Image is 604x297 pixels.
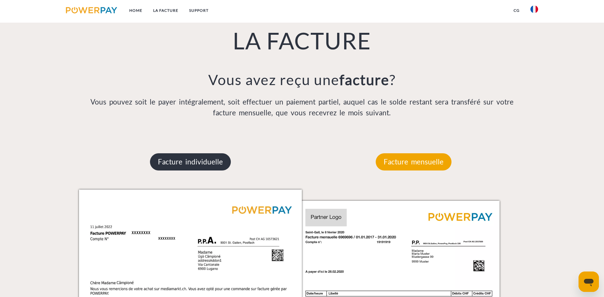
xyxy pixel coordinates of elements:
b: facture [339,71,389,88]
h1: LA FACTURE [79,26,525,55]
img: fr [530,5,538,13]
h3: Vous avez reçu une ? [79,71,525,89]
a: CG [508,5,525,16]
a: Support [184,5,214,16]
p: Facture individuelle [150,153,231,170]
p: Facture mensuelle [376,153,451,170]
iframe: Bouton de lancement de la fenêtre de messagerie [579,272,599,292]
a: LA FACTURE [148,5,184,16]
a: Home [124,5,148,16]
img: logo-powerpay.svg [66,7,117,13]
p: Vous pouvez soit le payer intégralement, soit effectuer un paiement partiel, auquel cas le solde ... [79,97,525,118]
